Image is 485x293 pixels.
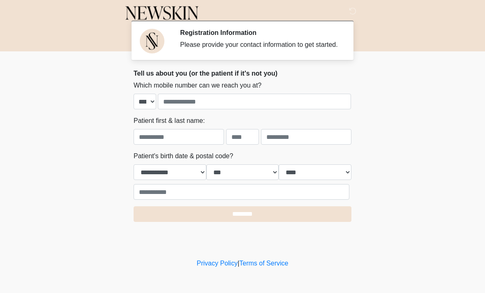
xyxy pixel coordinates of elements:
label: Patient first & last name: [134,116,205,126]
div: Please provide your contact information to get started. [180,40,339,50]
label: Patient's birth date & postal code? [134,151,233,161]
h2: Registration Information [180,29,339,37]
a: Terms of Service [239,260,288,267]
a: Privacy Policy [197,260,238,267]
h2: Tell us about you (or the patient if it's not you) [134,69,351,77]
img: Newskin Logo [125,6,199,20]
label: Which mobile number can we reach you at? [134,81,261,90]
img: Agent Avatar [140,29,164,53]
a: | [238,260,239,267]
